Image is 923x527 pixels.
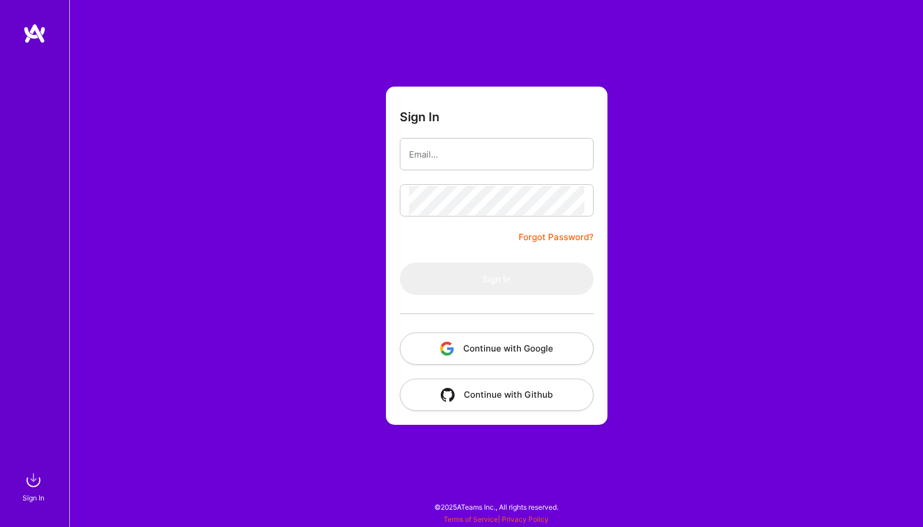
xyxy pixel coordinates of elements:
[400,263,594,295] button: Sign In
[400,110,440,124] h3: Sign In
[444,515,498,524] a: Terms of Service
[502,515,549,524] a: Privacy Policy
[23,23,46,44] img: logo
[444,515,549,524] span: |
[409,140,584,169] input: Email...
[24,469,45,504] a: sign inSign In
[400,379,594,411] button: Continue with Github
[440,342,454,356] img: icon
[519,230,594,244] a: Forgot Password?
[400,332,594,365] button: Continue with Google
[22,469,45,492] img: sign in
[22,492,44,504] div: Sign In
[441,388,455,402] img: icon
[69,492,923,521] div: © 2025 ATeams Inc., All rights reserved.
